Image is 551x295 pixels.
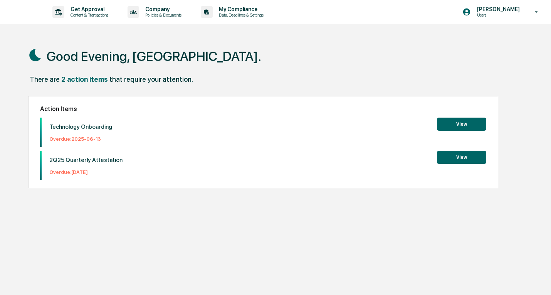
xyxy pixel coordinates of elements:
div: 2 action items [61,75,108,83]
p: Content & Transactions [64,12,112,18]
p: Company [139,6,185,12]
a: View [437,153,486,160]
p: 2Q25 Quarterly Attestation [49,157,123,164]
div: There are [30,75,60,83]
p: Data, Deadlines & Settings [213,12,267,18]
img: logo [18,9,37,15]
p: Overdue: [DATE] [49,169,123,175]
p: Technology Onboarding [49,123,112,130]
p: Overdue: 2025-06-13 [49,136,112,142]
h1: Good Evening, [GEOGRAPHIC_DATA]. [47,49,261,64]
button: View [437,118,486,131]
p: My Compliance [213,6,267,12]
p: Users [471,12,524,18]
h2: Action Items [40,105,486,113]
p: [PERSON_NAME] [471,6,524,12]
button: View [437,151,486,164]
p: Get Approval [64,6,112,12]
a: View [437,120,486,127]
div: that require your attention. [109,75,193,83]
p: Policies & Documents [139,12,185,18]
